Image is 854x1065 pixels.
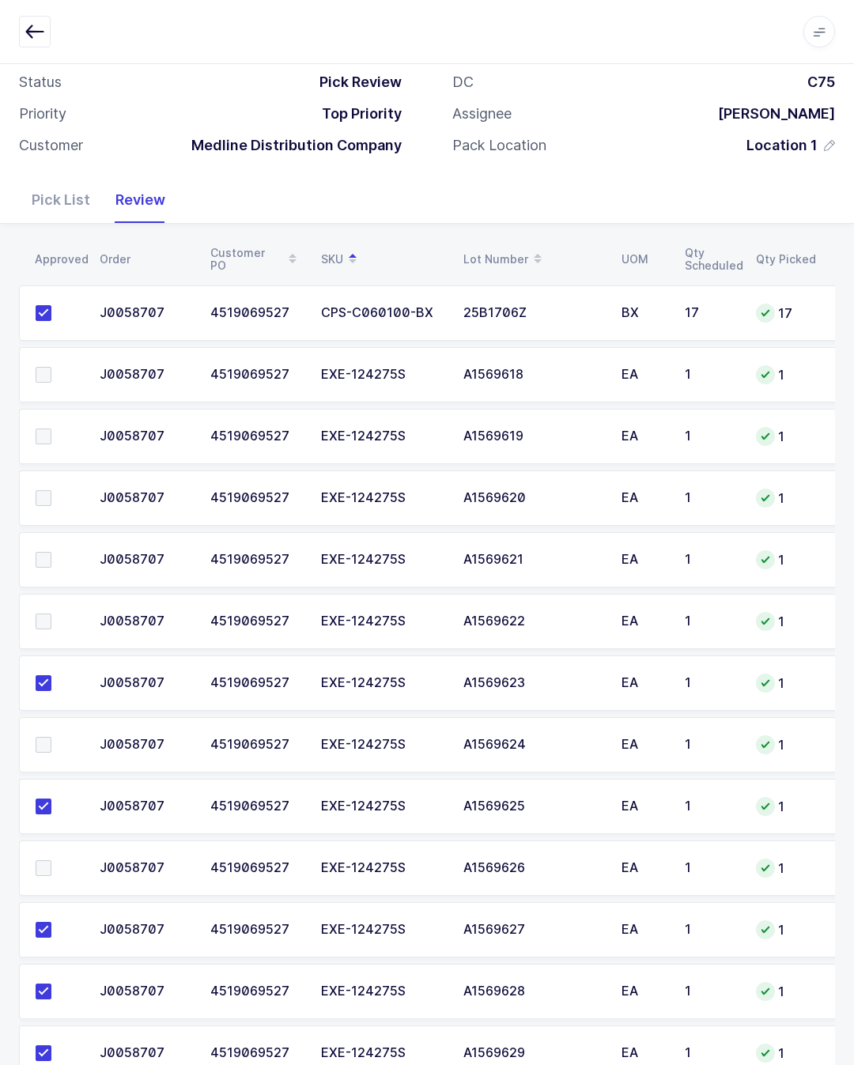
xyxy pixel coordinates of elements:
[321,246,444,273] div: SKU
[321,923,444,937] div: EXE-124275S
[321,984,444,999] div: EXE-124275S
[463,246,603,273] div: Lot Number
[685,738,737,752] div: 1
[756,1044,816,1063] div: 1
[321,306,444,320] div: CPS-C060100-BX
[100,738,191,752] div: J0058707
[100,614,191,629] div: J0058707
[685,923,737,937] div: 1
[210,738,302,752] div: 4519069527
[622,368,666,382] div: EA
[100,368,191,382] div: J0058707
[622,799,666,814] div: EA
[746,136,818,155] span: Location 1
[100,676,191,690] div: J0058707
[756,982,816,1001] div: 1
[100,306,191,320] div: J0058707
[622,1046,666,1060] div: EA
[210,614,302,629] div: 4519069527
[622,306,666,320] div: BX
[685,614,737,629] div: 1
[321,553,444,567] div: EXE-124275S
[309,104,402,123] div: Top Priority
[463,491,603,505] div: A1569620
[210,676,302,690] div: 4519069527
[210,553,302,567] div: 4519069527
[100,799,191,814] div: J0058707
[756,920,816,939] div: 1
[685,861,737,875] div: 1
[463,984,603,999] div: A1569628
[463,306,603,320] div: 25B1706Z
[100,984,191,999] div: J0058707
[756,612,816,631] div: 1
[19,104,66,123] div: Priority
[321,861,444,875] div: EXE-124275S
[321,1046,444,1060] div: EXE-124275S
[210,799,302,814] div: 4519069527
[321,738,444,752] div: EXE-124275S
[210,861,302,875] div: 4519069527
[463,676,603,690] div: A1569623
[452,73,474,92] div: DC
[463,1046,603,1060] div: A1569629
[756,489,816,508] div: 1
[452,104,512,123] div: Assignee
[210,923,302,937] div: 4519069527
[756,550,816,569] div: 1
[210,306,302,320] div: 4519069527
[321,491,444,505] div: EXE-124275S
[685,491,737,505] div: 1
[463,861,603,875] div: A1569626
[622,253,666,266] div: UOM
[622,861,666,875] div: EA
[685,799,737,814] div: 1
[463,553,603,567] div: A1569621
[452,136,546,155] div: Pack Location
[210,491,302,505] div: 4519069527
[100,429,191,444] div: J0058707
[622,923,666,937] div: EA
[100,553,191,567] div: J0058707
[807,74,835,90] span: C75
[321,676,444,690] div: EXE-124275S
[19,177,103,223] div: Pick List
[100,861,191,875] div: J0058707
[685,368,737,382] div: 1
[756,365,816,384] div: 1
[756,859,816,878] div: 1
[210,429,302,444] div: 4519069527
[100,491,191,505] div: J0058707
[321,368,444,382] div: EXE-124275S
[463,368,603,382] div: A1569618
[685,247,737,272] div: Qty Scheduled
[756,253,816,266] div: Qty Picked
[321,799,444,814] div: EXE-124275S
[756,304,816,323] div: 17
[685,553,737,567] div: 1
[705,104,835,123] div: [PERSON_NAME]
[685,676,737,690] div: 1
[685,984,737,999] div: 1
[622,614,666,629] div: EA
[756,427,816,446] div: 1
[463,738,603,752] div: A1569624
[622,738,666,752] div: EA
[622,984,666,999] div: EA
[685,306,737,320] div: 17
[210,984,302,999] div: 4519069527
[210,246,302,273] div: Customer PO
[100,1046,191,1060] div: J0058707
[746,136,835,155] button: Location 1
[100,253,191,266] div: Order
[210,1046,302,1060] div: 4519069527
[463,799,603,814] div: A1569625
[307,73,402,92] div: Pick Review
[622,553,666,567] div: EA
[756,674,816,693] div: 1
[179,136,402,155] div: Medline Distribution Company
[685,1046,737,1060] div: 1
[103,177,178,223] div: Review
[321,429,444,444] div: EXE-124275S
[210,368,302,382] div: 4519069527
